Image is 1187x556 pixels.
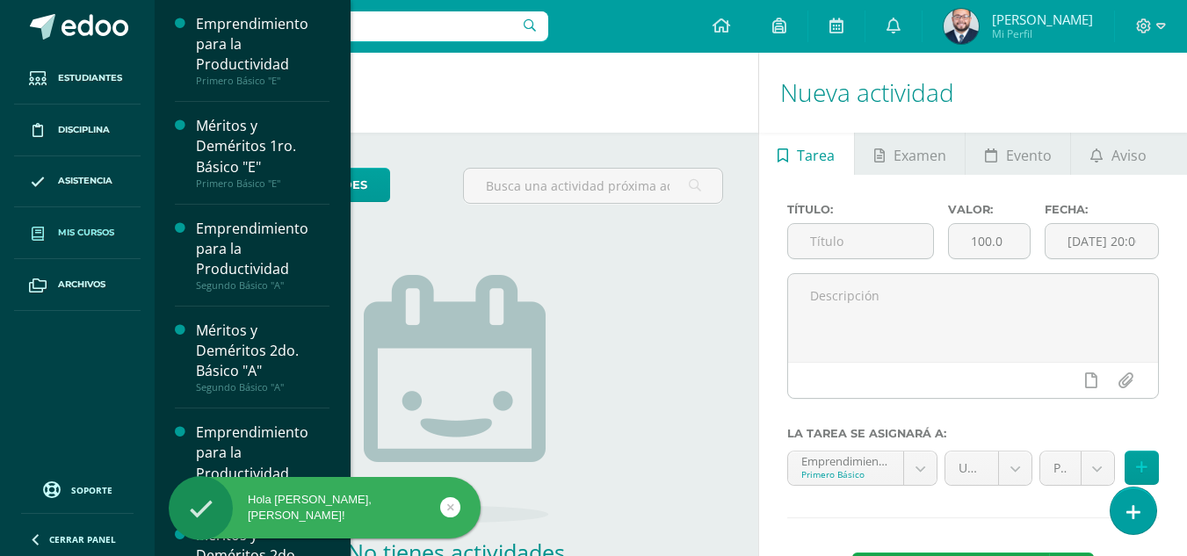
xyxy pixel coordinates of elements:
[71,484,112,496] span: Soporte
[14,207,141,259] a: Mis cursos
[949,224,1030,258] input: Puntos máximos
[49,533,116,545] span: Cerrar panel
[196,219,329,279] div: Emprendimiento para la Productividad
[1006,134,1052,177] span: Evento
[14,53,141,105] a: Estudiantes
[1046,224,1158,258] input: Fecha de entrega
[196,75,329,87] div: Primero Básico "E"
[992,26,1093,41] span: Mi Perfil
[801,468,891,480] div: Primero Básico
[196,422,329,495] a: Emprendimiento para la ProductividadSegundo Básico "B"
[196,321,329,394] a: Méritos y Deméritos 2do. Básico "A"Segundo Básico "A"
[780,53,1166,133] h1: Nueva actividad
[894,134,946,177] span: Examen
[801,451,891,468] div: Emprendimiento para la Productividad 'E'
[196,321,329,381] div: Méritos y Deméritos 2do. Básico "A"
[169,492,481,524] div: Hola [PERSON_NAME], [PERSON_NAME]!
[196,14,329,75] div: Emprendimiento para la Productividad
[966,133,1070,175] a: Evento
[176,53,737,133] h1: Actividades
[945,451,1031,485] a: Unidad 4
[196,422,329,483] div: Emprendimiento para la Productividad
[788,224,933,258] input: Título
[1045,203,1159,216] label: Fecha:
[1071,133,1165,175] a: Aviso
[855,133,965,175] a: Examen
[196,116,329,189] a: Méritos y Deméritos 1ro. Básico "E"Primero Básico "E"
[196,381,329,394] div: Segundo Básico "A"
[759,133,854,175] a: Tarea
[196,14,329,87] a: Emprendimiento para la ProductividadPrimero Básico "E"
[196,177,329,190] div: Primero Básico "E"
[58,71,122,85] span: Estudiantes
[58,123,110,137] span: Disciplina
[166,11,548,41] input: Busca un usuario...
[58,174,112,188] span: Asistencia
[787,203,934,216] label: Título:
[787,427,1159,440] label: La tarea se asignará a:
[797,134,835,177] span: Tarea
[959,451,985,485] span: Unidad 4
[992,11,1093,28] span: [PERSON_NAME]
[196,116,329,177] div: Méritos y Deméritos 1ro. Básico "E"
[1053,451,1068,485] span: Parcial (10.0%)
[58,278,105,292] span: Archivos
[14,105,141,156] a: Disciplina
[1040,451,1114,485] a: Parcial (10.0%)
[944,9,979,44] img: 6a2ad2c6c0b72cf555804368074c1b95.png
[14,156,141,208] a: Asistencia
[948,203,1031,216] label: Valor:
[788,451,937,485] a: Emprendimiento para la Productividad 'E'Primero Básico
[58,226,114,240] span: Mis cursos
[21,477,134,501] a: Soporte
[464,169,721,203] input: Busca una actividad próxima aquí...
[196,279,329,292] div: Segundo Básico "A"
[1111,134,1147,177] span: Aviso
[196,219,329,292] a: Emprendimiento para la ProductividadSegundo Básico "A"
[364,275,548,523] img: no_activities.png
[14,259,141,311] a: Archivos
